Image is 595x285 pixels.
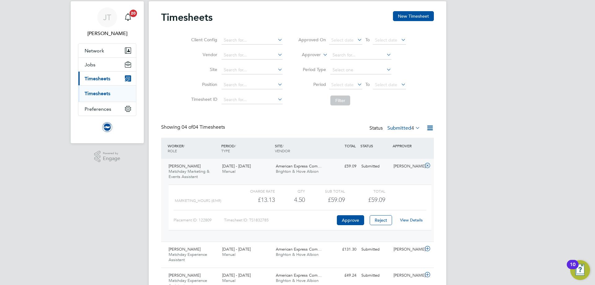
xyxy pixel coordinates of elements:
span: 04 of [182,124,193,130]
div: 10 [570,265,575,273]
input: Search for... [222,51,283,60]
span: Manual [222,278,236,283]
span: / [183,143,185,148]
input: Search for... [222,36,283,45]
div: Submitted [359,270,391,281]
a: 20 [122,7,134,27]
label: Period [298,82,326,87]
nav: Main navigation [71,1,144,143]
span: Select date [331,37,354,43]
span: Brighton & Hove Albion [276,169,319,174]
span: Manual [222,252,236,257]
button: Approve [337,215,364,225]
div: Submitted [359,161,391,171]
span: Jemma Thrower [78,30,136,37]
span: [PERSON_NAME] [169,163,201,169]
div: Charge rate [235,187,275,195]
span: Select date [375,82,397,87]
div: Status [369,124,421,133]
input: Search for... [222,81,283,89]
span: [DATE] - [DATE] [222,247,251,252]
span: ROLE [168,148,177,153]
span: Jobs [85,62,95,68]
button: Filter [330,96,350,105]
span: 20 [130,10,137,17]
span: [PERSON_NAME] [169,247,201,252]
a: JT[PERSON_NAME] [78,7,136,37]
span: Network [85,48,104,54]
span: Brighton & Hove Albion [276,252,319,257]
button: Preferences [78,102,136,116]
span: Brighton & Hove Albion [276,278,319,283]
button: New Timesheet [393,11,434,21]
h2: Timesheets [161,11,213,24]
span: Select date [331,82,354,87]
button: Reject [370,215,392,225]
span: 4 [411,125,414,131]
span: [DATE] - [DATE] [222,163,251,169]
label: Position [189,82,217,87]
span: Preferences [85,106,111,112]
span: To [364,80,372,88]
label: Vendor [189,52,217,57]
span: Powered by [103,151,120,156]
button: Network [78,44,136,57]
div: Submitted [359,244,391,255]
span: [DATE] - [DATE] [222,273,251,278]
span: TYPE [221,148,230,153]
span: Engage [103,156,120,161]
div: £13.13 [235,195,275,205]
input: Select one [330,66,391,74]
label: Client Config [189,37,217,42]
span: Matchday Experience Assistant [169,252,207,262]
span: £59.09 [368,196,385,203]
span: JT [103,13,111,21]
span: 04 Timesheets [182,124,225,130]
span: American Express Com… [276,273,322,278]
div: £49.24 [327,270,359,281]
div: Timesheet ID: TS1832785 [224,215,335,225]
span: American Express Com… [276,247,322,252]
div: APPROVER [391,140,423,151]
div: STATUS [359,140,391,151]
button: Open Resource Center, 10 new notifications [570,260,590,280]
span: MARKETING_HOURS (£/HR) [175,198,221,203]
div: £59.09 [305,195,345,205]
a: Timesheets [85,91,110,96]
div: 4.50 [275,195,305,205]
a: Powered byEngage [94,151,121,163]
div: PERIOD [220,140,273,156]
label: Approver [293,52,321,58]
div: Showing [161,124,226,131]
span: [PERSON_NAME] [169,273,201,278]
input: Search for... [330,51,391,60]
div: [PERSON_NAME] [391,161,423,171]
div: [PERSON_NAME] [391,270,423,281]
div: Total [345,187,385,195]
div: Placement ID: 122809 [174,215,224,225]
div: £59.09 [327,161,359,171]
div: WORKER [166,140,220,156]
label: Approved On [298,37,326,42]
a: View Details [400,217,423,223]
label: Site [189,67,217,72]
label: Timesheet ID [189,96,217,102]
span: American Express Com… [276,163,322,169]
span: Select date [375,37,397,43]
a: Go to home page [78,122,136,132]
div: £131.30 [327,244,359,255]
div: QTY [275,187,305,195]
span: VENDOR [275,148,290,153]
button: Timesheets [78,72,136,85]
label: Submitted [387,125,420,131]
span: TOTAL [345,143,356,148]
span: Manual [222,169,236,174]
label: Period Type [298,67,326,72]
span: / [282,143,284,148]
div: [PERSON_NAME] [391,244,423,255]
input: Search for... [222,96,283,104]
div: Sub Total [305,187,345,195]
button: Jobs [78,58,136,71]
div: Timesheets [78,85,136,102]
span: / [235,143,236,148]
